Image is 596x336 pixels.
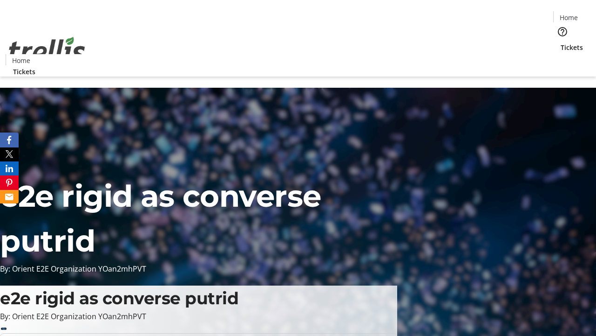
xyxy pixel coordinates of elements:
a: Tickets [553,42,590,52]
a: Tickets [6,67,43,77]
button: Help [553,22,572,41]
span: Home [560,13,578,22]
img: Orient E2E Organization YOan2mhPVT's Logo [6,27,88,73]
a: Home [554,13,583,22]
span: Tickets [561,42,583,52]
a: Home [6,56,36,65]
button: Cart [553,52,572,71]
span: Home [12,56,30,65]
span: Tickets [13,67,35,77]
